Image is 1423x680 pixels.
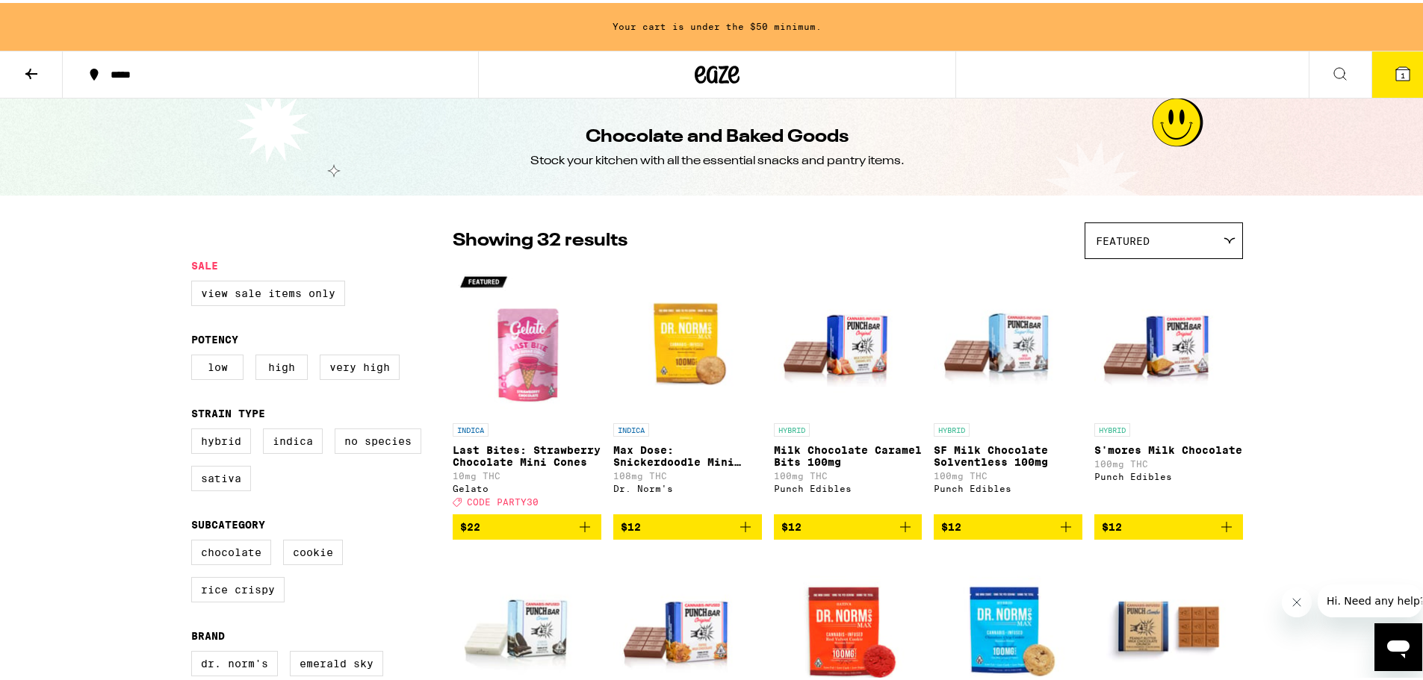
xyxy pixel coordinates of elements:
legend: Potency [191,331,238,343]
legend: Strain Type [191,405,265,417]
p: INDICA [613,420,649,434]
iframe: Message from company [1318,581,1422,614]
p: 108mg THC [613,468,762,478]
p: S'mores Milk Chocolate [1094,441,1243,453]
img: Punch Edibles - S'mores Milk Chocolate [1094,263,1243,413]
label: Dr. Norm's [191,648,278,673]
span: $12 [941,518,961,530]
legend: Brand [191,627,225,639]
p: SF Milk Chocolate Solventless 100mg [934,441,1082,465]
div: Punch Edibles [774,481,923,490]
label: Very High [320,352,400,377]
label: Hybrid [191,425,251,451]
a: Open page for Last Bites: Strawberry Chocolate Mini Cones from Gelato [453,263,601,511]
h1: Chocolate and Baked Goods [586,122,849,147]
img: Gelato - Last Bites: Strawberry Chocolate Mini Cones [453,263,601,413]
div: Punch Edibles [1094,469,1243,478]
label: High [255,352,308,377]
label: View Sale Items Only [191,278,345,303]
label: Rice Crispy [191,574,285,599]
img: Punch Edibles - SF Milk Chocolate Solventless 100mg [934,263,1082,413]
p: Milk Chocolate Caramel Bits 100mg [774,441,923,465]
span: $12 [781,518,802,530]
p: Max Dose: Snickerdoodle Mini Cookie - Indica [613,441,762,465]
p: 100mg THC [934,468,1082,478]
label: Chocolate [191,537,271,562]
label: No Species [335,425,421,451]
button: Add to bag [1094,511,1243,537]
p: HYBRID [774,420,810,434]
p: 100mg THC [774,468,923,478]
label: Sativa [191,463,251,488]
div: Punch Edibles [934,481,1082,490]
a: Open page for Max Dose: Snickerdoodle Mini Cookie - Indica from Dr. Norm's [613,263,762,511]
span: $12 [621,518,641,530]
legend: Sale [191,257,218,269]
legend: Subcategory [191,516,265,528]
label: Low [191,352,244,377]
span: $12 [1102,518,1122,530]
p: HYBRID [934,420,970,434]
div: Dr. Norm's [613,481,762,490]
p: Last Bites: Strawberry Chocolate Mini Cones [453,441,601,465]
span: Hi. Need any help? [9,10,108,22]
img: Punch Edibles - Milk Chocolate Caramel Bits 100mg [774,263,923,413]
p: 100mg THC [1094,456,1243,466]
label: Cookie [283,537,343,562]
span: 1 [1401,68,1405,77]
a: Open page for SF Milk Chocolate Solventless 100mg from Punch Edibles [934,263,1082,511]
span: Featured [1096,232,1150,244]
span: CODE PARTY30 [467,494,539,504]
button: Add to bag [453,511,601,537]
span: $22 [460,518,480,530]
a: Open page for S'mores Milk Chocolate from Punch Edibles [1094,263,1243,511]
p: HYBRID [1094,420,1130,434]
p: 10mg THC [453,468,601,478]
button: Add to bag [774,511,923,537]
p: Showing 32 results [453,225,627,251]
div: Stock your kitchen with all the essential snacks and pantry items. [530,150,905,166]
p: INDICA [453,420,489,434]
label: Indica [263,425,323,451]
button: Add to bag [613,511,762,537]
label: Emerald Sky [290,648,383,673]
button: Add to bag [934,511,1082,537]
iframe: Close message [1282,584,1312,614]
a: Open page for Milk Chocolate Caramel Bits 100mg from Punch Edibles [774,263,923,511]
img: Dr. Norm's - Max Dose: Snickerdoodle Mini Cookie - Indica [613,263,762,413]
iframe: Button to launch messaging window [1374,620,1422,668]
div: Gelato [453,481,601,490]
